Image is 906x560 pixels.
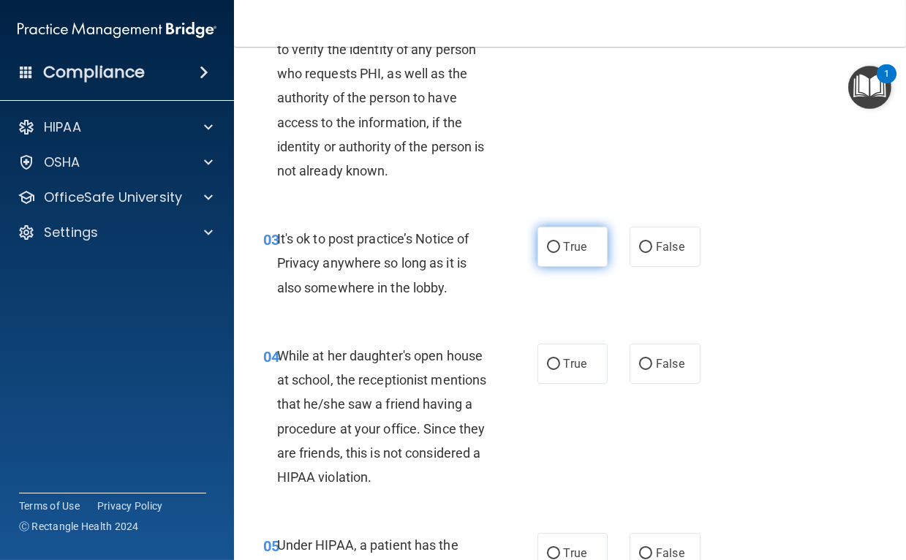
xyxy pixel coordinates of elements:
[639,242,652,253] input: False
[263,348,279,366] span: 04
[656,240,684,254] span: False
[639,548,652,559] input: False
[656,357,684,371] span: False
[44,224,98,241] p: Settings
[263,537,279,555] span: 05
[19,519,139,534] span: Ⓒ Rectangle Health 2024
[43,62,145,83] h4: Compliance
[848,66,891,109] button: Open Resource Center, 1 new notification
[18,118,213,136] a: HIPAA
[639,359,652,370] input: False
[564,546,586,560] span: True
[884,74,889,93] div: 1
[44,189,182,206] p: OfficeSafe University
[564,357,586,371] span: True
[19,499,80,513] a: Terms of Use
[97,499,163,513] a: Privacy Policy
[277,231,469,295] span: It's ok to post practice’s Notice of Privacy anywhere so long as it is also somewhere in the lobby.
[653,457,888,515] iframe: Drift Widget Chat Controller
[547,242,560,253] input: True
[656,546,684,560] span: False
[18,189,213,206] a: OfficeSafe University
[547,359,560,370] input: True
[564,240,586,254] span: True
[18,15,216,45] img: PMB logo
[18,224,213,241] a: Settings
[44,118,81,136] p: HIPAA
[547,548,560,559] input: True
[18,154,213,171] a: OSHA
[277,348,487,485] span: While at her daughter's open house at school, the receptionist mentions that he/she saw a friend ...
[44,154,80,171] p: OSHA
[263,231,279,249] span: 03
